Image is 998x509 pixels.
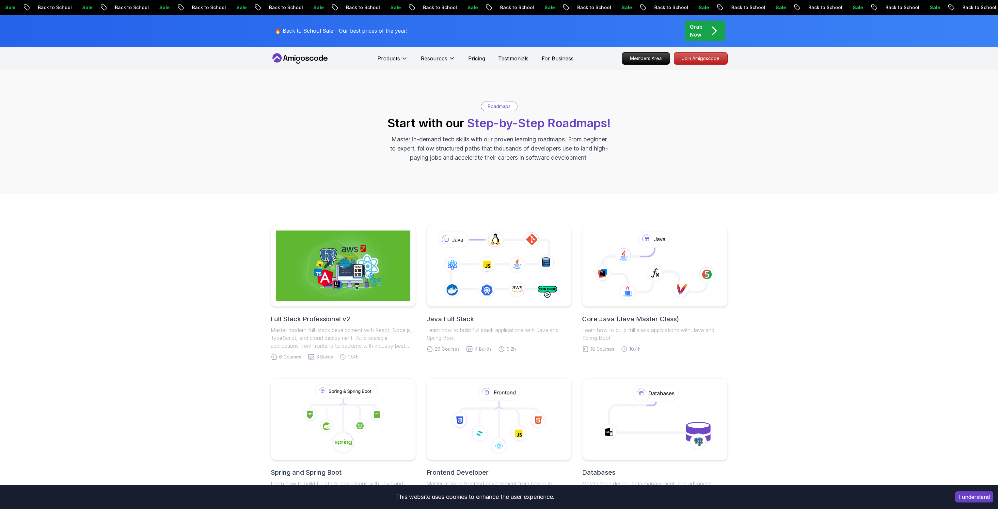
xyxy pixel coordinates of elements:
[271,378,416,506] a: Spring and Spring BootLearn how to build full stack applications with Java and Spring Boot10 Cour...
[231,4,252,11] p: Sale
[377,55,400,62] p: Products
[629,346,641,352] span: 10.4h
[271,480,416,495] p: Learn how to build full stack applications with Java and Spring Boot
[674,52,728,65] a: Join Amigoscode
[388,117,611,130] h2: Start with our
[389,135,609,162] p: Master in-demand tech skills with our proven learning roadmaps. From beginner to expert, follow s...
[542,55,574,62] a: For Business
[348,354,358,360] span: 17.4h
[271,314,416,324] h2: Full Stack Professional v2
[421,55,447,62] p: Resources
[880,4,925,11] p: Back to School
[279,354,301,360] span: 6 Courses
[435,346,460,352] span: 29 Courses
[925,4,945,11] p: Sale
[726,4,770,11] p: Back to School
[426,468,572,477] h2: Frontend Developer
[582,225,727,352] a: Core Java (Java Master Class)Learn how to build full stack applications with Java and Spring Boot...
[264,4,308,11] p: Back to School
[421,55,455,68] button: Resources
[674,53,727,64] p: Join Amigoscode
[5,490,945,504] div: This website uses cookies to enhance the user experience.
[582,480,727,503] p: Master table design, data management, and advanced database operations. This structured learning ...
[803,4,848,11] p: Back to School
[271,468,416,477] h2: Spring and Spring Boot
[582,468,727,477] h2: Databases
[622,52,670,65] a: Members Area
[316,354,333,360] span: 3 Builds
[591,346,614,352] span: 18 Courses
[582,314,727,324] h2: Core Java (Java Master Class)
[77,4,98,11] p: Sale
[187,4,231,11] p: Back to School
[426,225,572,352] a: Java Full StackLearn how to build full stack applications with Java and Spring Boot29 Courses4 Bu...
[154,4,175,11] p: Sale
[467,116,611,130] span: Step-by-Step Roadmaps!
[275,27,407,35] p: 🔥 Back to School Sale - Our best prices of the year!
[33,4,77,11] p: Back to School
[462,4,483,11] p: Sale
[426,480,572,503] p: Master modern frontend development from basics to advanced React applications. This structured le...
[495,4,539,11] p: Back to School
[690,23,703,39] p: Grab Now
[507,346,516,352] span: 9.2h
[271,326,416,350] p: Master modern full-stack development with React, Node.js, TypeScript, and cloud deployment. Build...
[622,53,670,64] p: Members Area
[308,4,329,11] p: Sale
[498,55,529,62] a: Testimonials
[341,4,385,11] p: Back to School
[770,4,791,11] p: Sale
[488,103,511,110] p: Roadmaps
[110,4,154,11] p: Back to School
[426,326,572,342] p: Learn how to build full stack applications with Java and Spring Boot
[539,4,560,11] p: Sale
[616,4,637,11] p: Sale
[582,326,727,342] p: Learn how to build full stack applications with Java and Spring Boot
[572,4,616,11] p: Back to School
[475,346,492,352] span: 4 Builds
[955,491,993,502] button: Accept cookies
[426,314,572,324] h2: Java Full Stack
[377,55,408,68] button: Products
[693,4,714,11] p: Sale
[385,4,406,11] p: Sale
[276,231,410,301] img: Full Stack Professional v2
[649,4,693,11] p: Back to School
[468,55,485,62] a: Pricing
[271,225,416,360] a: Full Stack Professional v2Full Stack Professional v2Master modern full-stack development with Rea...
[418,4,462,11] p: Back to School
[848,4,868,11] p: Sale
